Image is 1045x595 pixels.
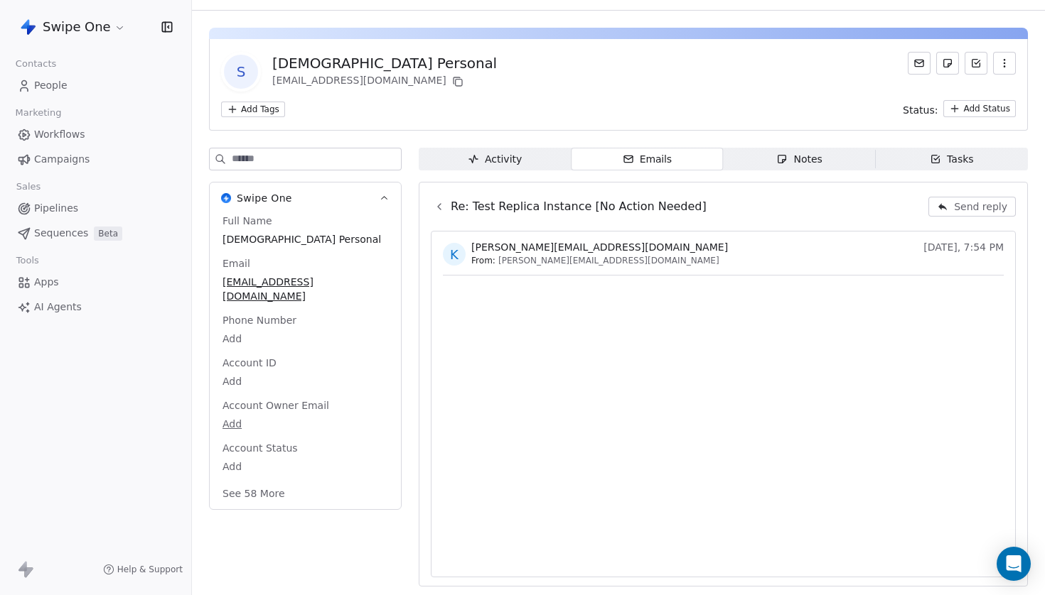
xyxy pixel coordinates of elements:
span: Swipe One [43,18,111,36]
div: [DEMOGRAPHIC_DATA] Personal [272,53,497,73]
span: Swipe One [237,191,292,205]
div: [EMAIL_ADDRESS][DOMAIN_NAME] [272,73,497,90]
span: Re: Test Replica Instance [No Action Needed] [451,198,707,215]
button: Swipe OneSwipe One [210,182,401,214]
span: Send reply [954,200,1007,214]
span: Status: [903,103,938,117]
span: Account Status [220,441,301,455]
button: Send reply [928,197,1016,217]
span: Email [220,256,253,271]
span: From: [471,255,495,266]
span: Account ID [220,356,279,370]
span: Campaigns [34,152,90,167]
span: Help & Support [117,564,183,575]
a: Workflows [11,123,180,146]
a: Campaigns [11,148,180,171]
img: Swipe One [221,193,231,203]
div: Swipe OneSwipe One [210,214,401,509]
button: Add Tags [221,102,285,117]
a: Apps [11,271,180,294]
img: Swipe%20One%20Logo%201-1.svg [20,18,37,36]
div: Open Intercom Messenger [997,547,1031,581]
span: [DEMOGRAPHIC_DATA] Personal [223,232,388,246]
span: S [224,55,258,89]
span: Account Owner Email [220,398,332,413]
span: [PERSON_NAME][EMAIL_ADDRESS][DOMAIN_NAME] [471,240,728,254]
span: Add [223,374,388,388]
span: People [34,78,68,93]
span: Add [223,332,388,346]
a: SequencesBeta [11,222,180,245]
span: AI Agents [34,300,82,315]
div: Activity [468,152,522,167]
span: Apps [34,275,59,290]
span: Pipelines [34,201,78,216]
button: See 58 More [214,481,294,506]
a: Help & Support [103,564,183,575]
button: Add Status [943,100,1016,117]
button: Swipe One [17,15,129,39]
span: Full Name [220,214,275,228]
span: [DATE], 7:54 PM [923,240,1004,254]
a: People [11,74,180,97]
span: Workflows [34,127,85,142]
span: Sequences [34,226,88,241]
span: Marketing [9,102,68,124]
span: Phone Number [220,313,299,327]
span: [EMAIL_ADDRESS][DOMAIN_NAME] [223,275,388,303]
div: k [450,245,459,264]
div: Notes [776,152,822,167]
span: Contacts [9,53,63,75]
span: [PERSON_NAME][EMAIL_ADDRESS][DOMAIN_NAME] [498,255,719,266]
a: Pipelines [11,197,180,220]
span: Add [223,459,388,474]
span: Add [223,417,388,431]
span: Beta [94,226,122,241]
div: Tasks [930,152,974,167]
span: Tools [10,250,45,271]
span: Sales [10,176,47,197]
a: AI Agents [11,295,180,319]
